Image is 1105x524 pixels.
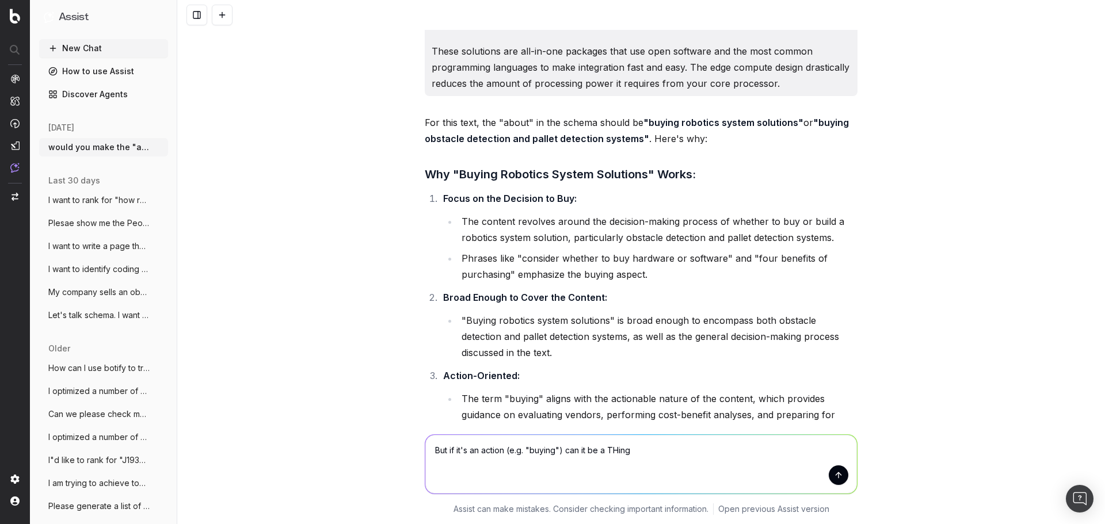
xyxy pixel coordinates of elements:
[458,391,858,439] li: The term "buying" aligns with the actionable nature of the content, which provides guidance on ev...
[39,405,168,423] button: Can we please check my connection to GSC
[39,359,168,377] button: How can I use botify to track our placem
[443,292,607,303] strong: Broad Enough to Cover the Content:
[454,503,708,515] p: Assist can make mistakes. Consider checking important information.
[10,118,20,128] img: Activation
[458,213,858,246] li: The content revolves around the decision-making process of whether to buy or build a robotics sys...
[407,119,418,131] img: Botify assist logo
[718,503,829,515] a: Open previous Assist version
[48,286,150,298] span: My company sells an obstacle detection s
[39,260,168,278] button: I want to identify coding snippets and/o
[39,451,168,469] button: I"d like to rank for "J1939 radar sensor
[39,306,168,324] button: Let's talk schema. I want to create sche
[39,214,168,232] button: Plesae show me the People Also Asked res
[425,435,857,494] textarea: But if it's an action (e.g. "buying") can it be a THin
[39,428,168,446] button: I optimized a number of pages for keywor
[48,175,100,186] span: last 30 days
[48,309,150,321] span: Let's talk schema. I want to create sche
[39,85,168,104] a: Discover Agents
[10,74,20,83] img: Analytics
[48,263,150,275] span: I want to identify coding snippets and/o
[10,96,20,106] img: Intelligence
[48,500,150,512] span: Please generate a list of pages on the i
[48,454,150,466] span: I"d like to rank for "J1939 radar sensor
[458,250,858,282] li: Phrases like "consider whether to buy hardware or software" and "four benefits of purchasing" emp...
[59,9,89,25] h1: Assist
[48,122,74,133] span: [DATE]
[10,163,20,173] img: Assist
[44,12,54,22] img: Assist
[10,475,20,484] img: Setting
[10,141,20,150] img: Studio
[432,43,851,91] p: These solutions are all-in-one packages that use open software and the most common programming la...
[48,240,150,252] span: I want to write a page that's optimized
[1066,485,1093,512] div: Open Intercom Messenger
[39,474,168,492] button: I am trying to achieve topical authority
[12,193,18,201] img: Switch project
[48,217,150,229] span: Plesae show me the People Also Asked res
[48,385,150,397] span: I optimized a number of pages for keywor
[39,382,168,400] button: I optimized a number of pages for keywor
[458,312,858,361] li: "Buying robotics system solutions" is broad enough to encompass both obstacle detection and palle...
[39,191,168,209] button: I want to rank for "how radar sensors wo
[44,9,163,25] button: Assist
[39,497,168,515] button: Please generate a list of pages on the i
[10,9,20,24] img: Botify logo
[48,343,70,354] span: older
[48,194,150,206] span: I want to rank for "how radar sensors wo
[39,138,168,156] button: would you make the "about" in this schem
[39,283,168,301] button: My company sells an obstacle detection s
[39,62,168,81] a: How to use Assist
[48,477,150,489] span: I am trying to achieve topical authority
[48,141,150,153] span: would you make the "about" in this schem
[425,114,858,147] p: For this text, the "about" in the schema should be or . Here's why:
[48,431,150,443] span: I optimized a number of pages for keywor
[443,193,577,204] strong: Focus on the Decision to Buy:
[39,39,168,58] button: New Chat
[48,362,150,374] span: How can I use botify to track our placem
[425,165,858,183] h3: Why "Buying Robotics System Solutions" Works:
[643,117,803,128] strong: "buying robotics system solutions"
[443,370,520,381] strong: Action-Oriented:
[10,496,20,506] img: My account
[39,237,168,255] button: I want to write a page that's optimized
[48,408,150,420] span: Can we please check my connection to GSC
